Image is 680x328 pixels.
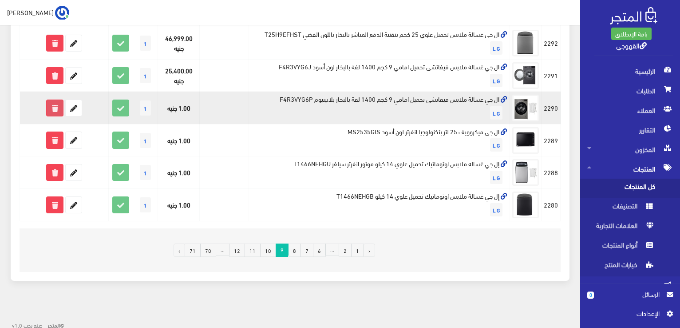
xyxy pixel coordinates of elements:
img: al-gy-ghsal-mlabs-aotomatyk-thmyl-aaloy-14-kylo-motor-anfrtr-sylfr-t1466nehgu.png [512,159,539,186]
span: L G [490,203,502,216]
a: كل المنتجات [580,179,680,198]
img: ... [55,6,69,20]
a: الطلبات [580,81,680,100]
span: اﻹعدادات [594,308,659,318]
td: 25,400.00 جنيه [158,59,200,92]
span: L G [490,138,502,152]
td: إل جي غسالة ملابس اوتوماتيك تحميل علوي 14 كيلو موتور انفرتر سيلفر T1466NEHGU [249,156,510,189]
td: 1.00 جنيه [158,156,200,189]
span: 1 [140,36,151,51]
td: ال جي غسالة ملابس فيفاتشى تحميل امامي 9 كجم 1400 لفة بالبخار بلاتينيوم F4R3VYG6P [249,92,510,124]
td: ال جي غسالة ملابس فيفاتشى تحميل امامي 9 كجم 1400 لفة بالبخار لون أسود F4R3VYG6J [249,59,510,92]
span: 1 [140,165,151,180]
td: إل جي غسالة ملابس اوتوماتيك تحميل علوي 14 كيلو T1466NEHGB [249,189,510,221]
td: ال جى ميكروويف 25 لتر بتكنولوجيا انفرتر لون أسود MS2535GIS [249,124,510,156]
td: 2280 [542,189,561,221]
td: 1.00 جنيه [158,124,200,156]
span: كل المنتجات [587,179,655,198]
span: 1 [140,133,151,148]
span: التقارير [587,120,673,140]
span: L G [490,171,502,184]
a: خيارات المنتج [580,257,680,276]
span: المخزون [587,140,673,159]
img: al-gy-ghsal-mlabs-fyfatsh-thmyl-amamy-9-kgm-1400-lf-balbkhar-blatynyom-f4r3vyg6p.png [512,95,539,121]
span: 1 [140,68,151,83]
span: العلامات التجارية [587,218,655,237]
img: al-gy-ghsal-mlabs-aotomatyk-thmyl-aaloy-14-kylo-t1466nehgb.png [512,192,539,218]
a: 1 [351,244,364,257]
span: العملاء [587,100,673,120]
a: 2 [339,244,352,257]
a: المخزون [580,140,680,159]
td: ال جى غسالة ملابس تحميل علوي 25 كجم بتقنية الدفع المباشر بالبخار باللون الفضي T25H9EFHST [249,27,510,60]
td: 1.00 جنيه [158,189,200,221]
td: 2290 [542,92,561,124]
span: التصنيفات [587,198,655,218]
a: اﻹعدادات [587,308,673,323]
a: العملاء [580,100,680,120]
a: « السابق [364,244,375,257]
a: التصنيفات [580,198,680,218]
span: L G [490,41,502,55]
span: المنتجات [587,159,673,179]
a: 12 [229,244,245,257]
a: باقة الإنطلاق [611,28,652,40]
span: 9 [276,244,289,256]
a: التالي » [174,244,185,257]
span: 0 [587,292,594,299]
span: خيارات المنتج [587,257,655,276]
span: 1 [140,100,151,116]
a: العلامات التجارية [580,218,680,237]
span: L G [490,106,502,120]
span: L G [490,74,502,87]
span: التسويق [587,276,673,296]
td: 2291 [542,59,561,92]
a: 8 [288,244,301,257]
td: 2289 [542,124,561,156]
a: أنواع المنتجات [580,237,680,257]
img: al-g-ghsal-mlabs-thmyl-aaloy-25-kgm-btkny-aldfaa-almbashr-balbkhar-ballon-alfdy-t25h9efhst.png [512,30,539,56]
a: 7 [300,244,313,257]
td: 46,999.00 جنيه [158,27,200,60]
span: أنواع المنتجات [587,237,655,257]
span: 1 [140,197,151,212]
img: al-gy-ghsal-mlabs-fyfatsh-thmyl-amamy-9-kgm-1400-lf-balbkhar-lon-asod-f4r3vyg6j.png [512,62,539,89]
img: al-g-mykrooyf-25-ltr-btknologya-anfrtr-lon-asod-ms2535gis.png [512,127,539,154]
span: الرسائل [601,289,660,299]
a: 10 [260,244,276,257]
td: 2292 [542,27,561,60]
span: الطلبات [587,81,673,100]
a: الرئيسية [580,61,680,81]
a: التقارير [580,120,680,140]
a: 11 [245,244,261,257]
a: 71 [185,244,201,257]
td: 1.00 جنيه [158,92,200,124]
a: 0 الرسائل [587,289,673,308]
a: 6 [313,244,326,257]
a: القهوجي [616,39,647,52]
a: ... [PERSON_NAME] [7,5,69,20]
img: . [610,7,657,24]
span: الرئيسية [587,61,673,81]
iframe: Drift Widget Chat Controller [11,267,44,301]
a: 70 [200,244,216,257]
a: المنتجات [580,159,680,179]
td: 2288 [542,156,561,189]
span: [PERSON_NAME] [7,7,54,18]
